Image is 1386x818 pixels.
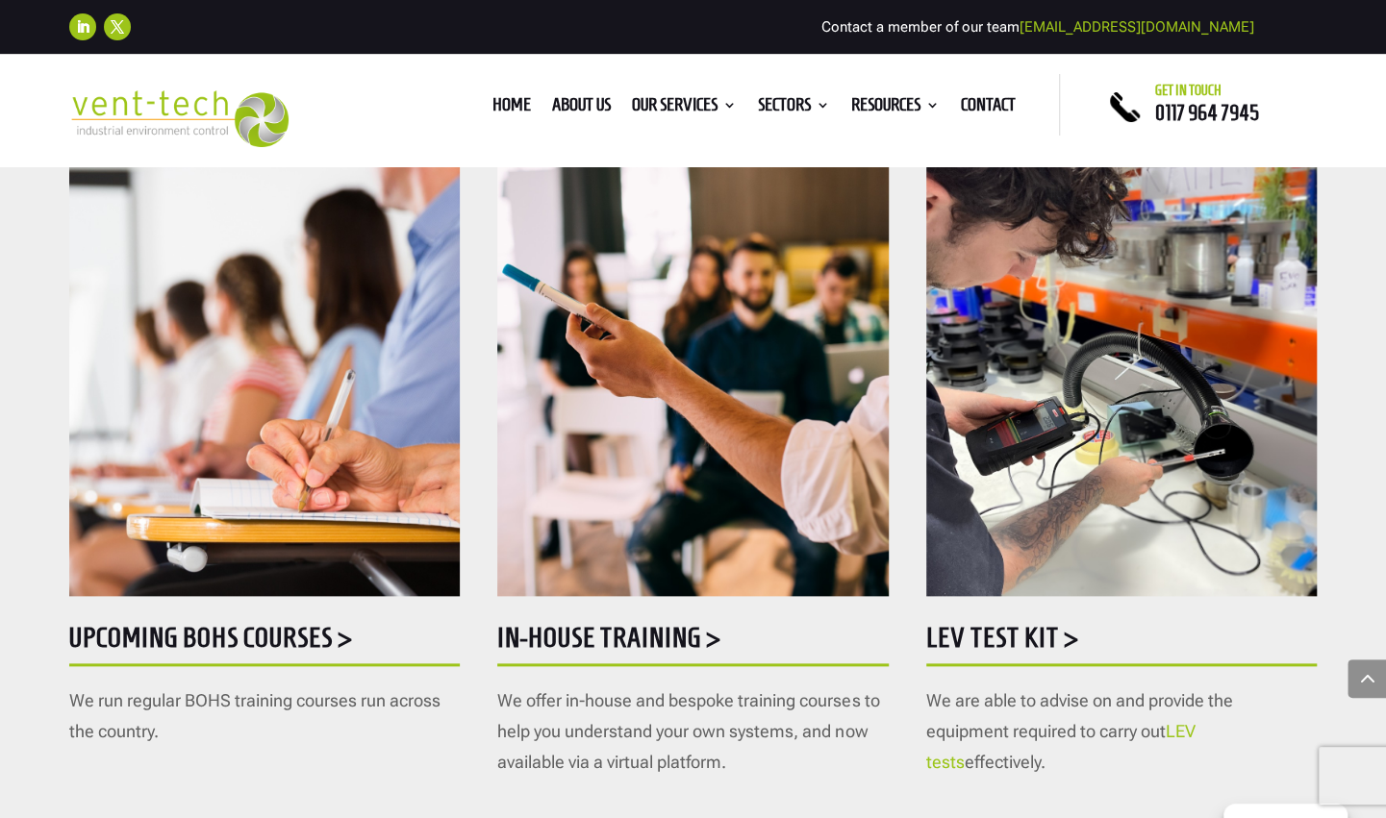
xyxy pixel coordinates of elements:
span: We are able to advise on and provide the equipment required to carry out effectively. [926,690,1233,773]
a: About us [552,98,611,119]
a: LEV tests [926,721,1196,772]
a: Resources [851,98,940,119]
a: Our Services [632,98,737,119]
img: AdobeStock_142781697 [497,90,888,595]
img: AdobeStock_295110466 [69,90,460,595]
h5: LEV Test Kit > [926,624,1317,661]
span: Contact a member of our team [821,18,1254,36]
a: 0117 964 7945 [1155,101,1259,124]
a: Follow on LinkedIn [69,13,96,40]
img: Testing - 1 [926,90,1317,595]
h5: In-house training > [497,624,888,661]
p: We run regular BOHS training courses run across the country. [69,685,460,748]
h5: Upcoming BOHS courses > [69,624,460,661]
a: Home [492,98,531,119]
a: Follow on X [104,13,131,40]
span: Get in touch [1155,83,1222,98]
span: We offer in-house and bespoke training courses to help you understand your own systems, and now a... [497,690,879,773]
a: Contact [961,98,1016,119]
img: 2023-09-27T08_35_16.549ZVENT-TECH---Clear-background [69,90,289,146]
a: [EMAIL_ADDRESS][DOMAIN_NAME] [1020,18,1254,36]
a: Sectors [758,98,830,119]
